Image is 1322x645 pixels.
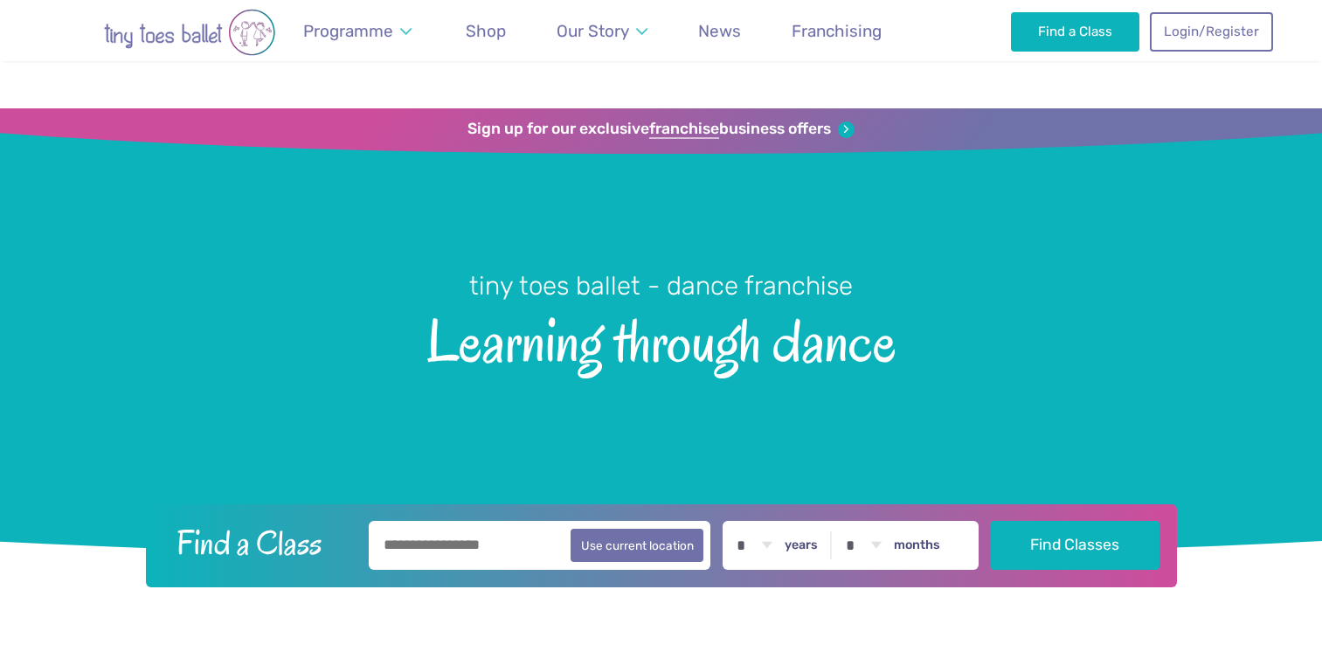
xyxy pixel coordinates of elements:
[469,271,853,301] small: tiny toes ballet - dance franchise
[50,9,329,56] img: tiny toes ballet
[295,10,420,52] a: Programme
[698,21,741,41] span: News
[548,10,655,52] a: Our Story
[467,120,855,139] a: Sign up for our exclusivefranchisebusiness offers
[458,10,515,52] a: Shop
[1011,12,1139,51] a: Find a Class
[784,10,890,52] a: Franchising
[163,521,356,565] h2: Find a Class
[792,21,882,41] span: Franchising
[649,120,719,139] strong: franchise
[894,537,940,553] label: months
[557,21,629,41] span: Our Story
[690,10,750,52] a: News
[1150,12,1272,51] a: Login/Register
[303,21,393,41] span: Programme
[31,303,1291,374] span: Learning through dance
[785,537,818,553] label: years
[991,521,1159,570] button: Find Classes
[466,21,506,41] span: Shop
[571,529,704,562] button: Use current location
